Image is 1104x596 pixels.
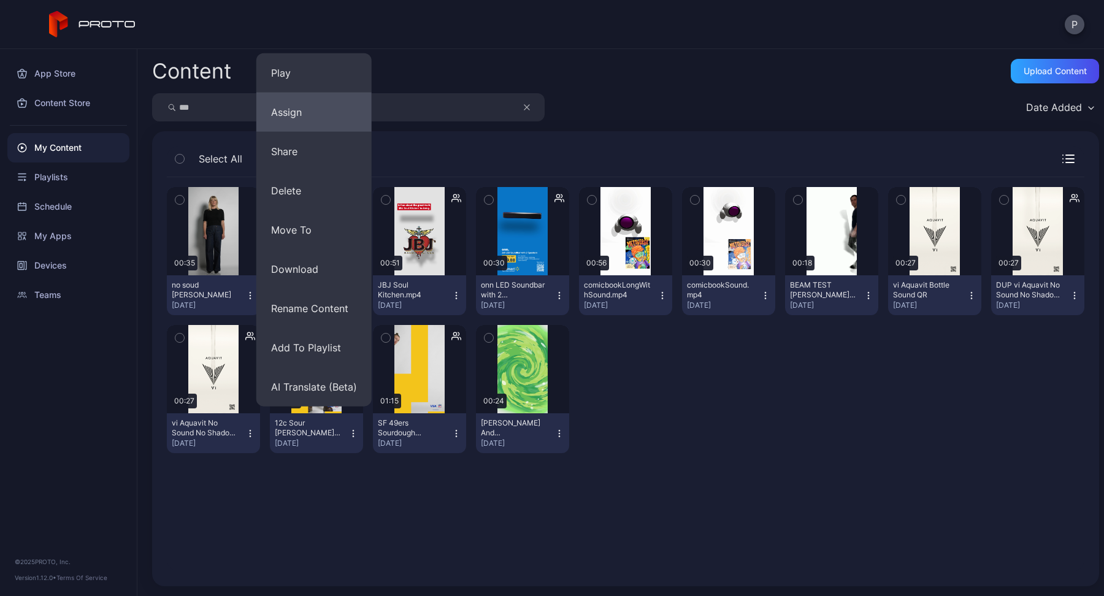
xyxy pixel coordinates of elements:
[152,61,231,82] div: Content
[1026,101,1082,113] div: Date Added
[378,418,445,438] div: SF 49ers Sourdough Sam Clap on the Beat Dance
[256,210,372,250] button: Move To
[275,418,342,438] div: 12c Sour Dough Sam Clap on the Beat.mp4
[172,280,239,300] div: no soud Ashley Underwood
[256,289,372,328] button: Rename Content
[579,275,672,315] button: comicbookLongWithSound.mp4[DATE]
[15,574,56,581] span: Version 1.12.0 •
[996,280,1064,300] div: DUP vi Aquavit No Sound No Shadow QR
[256,93,372,132] button: Assign
[7,133,129,162] a: My Content
[888,275,981,315] button: vi Aquavit Bottle Sound QR[DATE]
[687,300,761,310] div: [DATE]
[275,438,348,448] div: [DATE]
[167,275,260,315] button: no soud [PERSON_NAME][DATE]
[687,280,754,300] div: comicbookSound.mp4
[476,413,569,453] button: [PERSON_NAME] And [PERSON_NAME] Portal_4_loop_sound.mp4[DATE]
[7,59,129,88] a: App Store
[1011,59,1099,83] button: Upload Content
[7,162,129,192] a: Playlists
[584,280,651,300] div: comicbookLongWithSound.mp4
[481,418,548,438] div: Rick And Morty Portal_4_loop_sound.mp4
[1024,66,1087,76] div: Upload Content
[7,280,129,310] a: Teams
[56,574,107,581] a: Terms Of Service
[256,53,372,93] button: Play
[682,275,775,315] button: comicbookSound.mp4[DATE]
[476,275,569,315] button: onn LED Soundbar with 2 Speakers.mp4[DATE]
[7,88,129,118] a: Content Store
[7,221,129,251] a: My Apps
[1065,15,1084,34] button: P
[584,300,657,310] div: [DATE]
[256,132,372,171] button: Share
[1020,93,1099,121] button: Date Added
[373,413,466,453] button: SF 49ers Sourdough [PERSON_NAME] on the Beat Dance[DATE]
[893,280,960,300] div: vi Aquavit Bottle Sound QR
[378,300,451,310] div: [DATE]
[270,413,363,453] button: 12c Sour [PERSON_NAME] Clap on the Beat.mp4[DATE]
[481,438,554,448] div: [DATE]
[15,557,122,567] div: © 2025 PROTO, Inc.
[790,280,857,300] div: BEAM TEST Andrew Freire NO SOUND
[172,438,245,448] div: [DATE]
[256,328,372,367] button: Add To Playlist
[785,275,878,315] button: BEAM TEST [PERSON_NAME] NO SOUND[DATE]
[256,171,372,210] button: Delete
[256,367,372,407] button: AI Translate (Beta)
[172,418,239,438] div: vi Aquavit No Sound No Shadow QR
[481,280,548,300] div: onn LED Soundbar with 2 Speakers.mp4
[893,300,967,310] div: [DATE]
[991,275,1084,315] button: DUP vi Aquavit No Sound No Shadow QR[DATE]
[172,300,245,310] div: [DATE]
[790,300,864,310] div: [DATE]
[481,300,554,310] div: [DATE]
[378,438,451,448] div: [DATE]
[7,251,129,280] a: Devices
[199,151,242,166] span: Select All
[7,192,129,221] a: Schedule
[256,250,372,289] button: Download
[167,413,260,453] button: vi Aquavit No Sound No Shadow QR[DATE]
[373,275,466,315] button: JBJ Soul Kitchen.mp4[DATE]
[378,280,445,300] div: JBJ Soul Kitchen.mp4
[996,300,1070,310] div: [DATE]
